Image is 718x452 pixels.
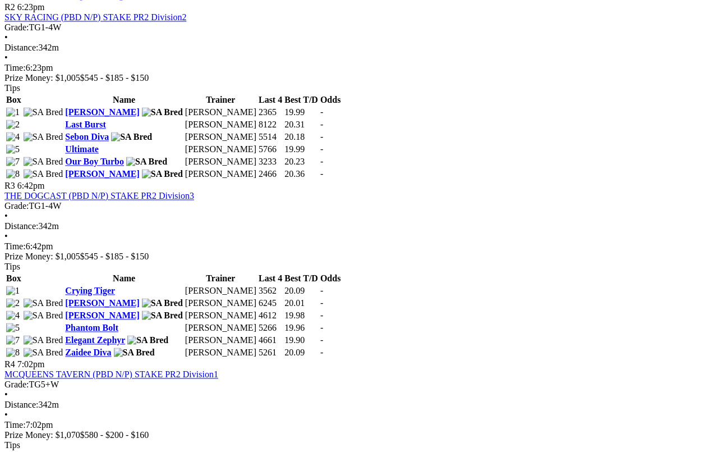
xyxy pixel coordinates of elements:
[185,94,257,106] th: Trainer
[258,273,283,284] th: Last 4
[4,359,15,369] span: R4
[4,252,714,262] div: Prize Money: $1,005
[284,273,319,284] th: Best T/D
[6,298,20,308] img: 2
[320,323,323,332] span: -
[284,119,319,130] td: 20.31
[6,323,20,333] img: 5
[258,285,283,296] td: 3562
[4,400,38,409] span: Distance:
[284,335,319,346] td: 19.90
[284,285,319,296] td: 20.09
[320,94,341,106] th: Odds
[4,201,714,211] div: TG1-4W
[185,107,257,118] td: [PERSON_NAME]
[320,273,341,284] th: Odds
[320,335,323,345] span: -
[284,144,319,155] td: 19.99
[65,94,183,106] th: Name
[65,107,139,117] a: [PERSON_NAME]
[4,440,20,450] span: Tips
[284,310,319,321] td: 19.98
[142,311,183,321] img: SA Bred
[6,95,21,104] span: Box
[6,169,20,179] img: 8
[320,144,323,154] span: -
[258,107,283,118] td: 2365
[65,273,183,284] th: Name
[258,168,283,180] td: 2466
[185,298,257,309] td: [PERSON_NAME]
[65,348,111,357] a: Zaidee Diva
[127,335,168,345] img: SA Bred
[126,157,167,167] img: SA Bred
[4,2,15,12] span: R2
[4,181,15,190] span: R3
[4,420,714,430] div: 7:02pm
[80,73,149,83] span: $545 - $185 - $150
[24,311,63,321] img: SA Bred
[4,201,29,211] span: Grade:
[17,2,45,12] span: 6:23pm
[185,144,257,155] td: [PERSON_NAME]
[4,430,714,440] div: Prize Money: $1,070
[4,262,20,271] span: Tips
[80,252,149,261] span: $545 - $185 - $150
[6,348,20,358] img: 8
[4,211,8,221] span: •
[4,380,714,390] div: TG5+W
[185,285,257,296] td: [PERSON_NAME]
[24,348,63,358] img: SA Bred
[4,33,8,42] span: •
[258,347,283,358] td: 5261
[258,156,283,167] td: 3233
[4,63,26,72] span: Time:
[6,157,20,167] img: 7
[258,310,283,321] td: 4612
[284,94,319,106] th: Best T/D
[320,132,323,141] span: -
[65,120,105,129] a: Last Burst
[65,323,118,332] a: Phantom Bolt
[4,22,714,33] div: TG1-4W
[4,380,29,389] span: Grade:
[65,157,124,166] a: Our Boy Turbo
[185,131,257,143] td: [PERSON_NAME]
[258,131,283,143] td: 5514
[320,157,323,166] span: -
[6,107,20,117] img: 1
[65,144,99,154] a: Ultimate
[65,311,139,320] a: [PERSON_NAME]
[284,156,319,167] td: 20.23
[4,241,26,251] span: Time:
[4,221,38,231] span: Distance:
[24,157,63,167] img: SA Bred
[4,73,714,83] div: Prize Money: $1,005
[4,241,714,252] div: 6:42pm
[4,191,194,200] a: THE DOGCAST (PBD N/P) STAKE PR2 Division3
[284,298,319,309] td: 20.01
[4,231,8,241] span: •
[320,298,323,308] span: -
[258,119,283,130] td: 8122
[258,322,283,334] td: 5266
[111,132,152,142] img: SA Bred
[6,311,20,321] img: 4
[17,359,45,369] span: 7:02pm
[4,43,38,52] span: Distance:
[185,119,257,130] td: [PERSON_NAME]
[142,169,183,179] img: SA Bred
[320,286,323,295] span: -
[24,335,63,345] img: SA Bred
[4,83,20,93] span: Tips
[6,132,20,142] img: 4
[185,273,257,284] th: Trainer
[4,400,714,410] div: 342m
[185,322,257,334] td: [PERSON_NAME]
[80,430,149,440] span: $580 - $200 - $160
[65,132,109,141] a: Sebon Diva
[17,181,45,190] span: 6:42pm
[24,169,63,179] img: SA Bred
[284,322,319,334] td: 19.96
[284,168,319,180] td: 20.36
